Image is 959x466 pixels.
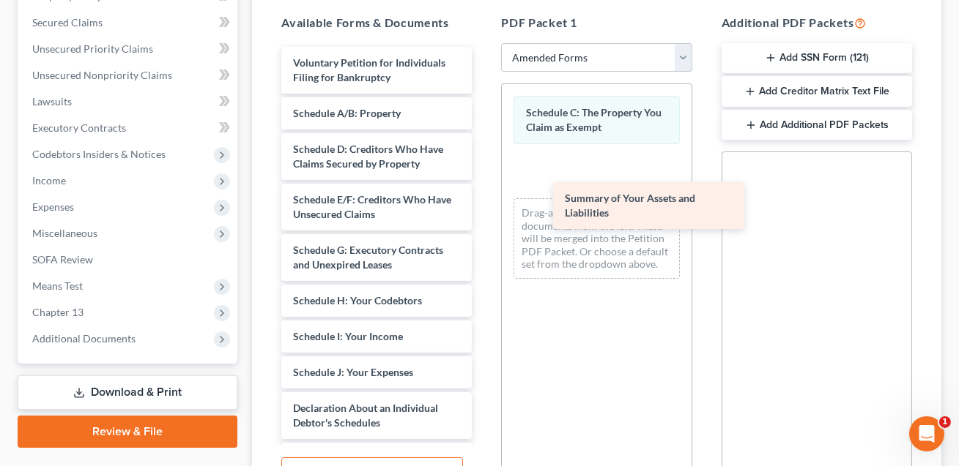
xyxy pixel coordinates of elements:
span: Schedule G: Executory Contracts and Unexpired Leases [293,244,443,271]
span: Chapter 13 [32,306,84,318]
span: Means Test [32,279,83,292]
span: Miscellaneous [32,227,97,239]
span: Schedule C: The Property You Claim as Exempt [526,106,662,133]
a: Secured Claims [21,10,237,36]
a: Unsecured Priority Claims [21,36,237,62]
span: Income [32,174,66,187]
span: Codebtors Insiders & Notices [32,148,166,160]
h5: PDF Packet 1 [501,14,692,31]
span: Schedule I: Your Income [293,330,403,342]
span: Schedule H: Your Codebtors [293,294,422,307]
a: Review & File [18,416,237,448]
span: Secured Claims [32,16,103,29]
a: Executory Contracts [21,115,237,141]
a: Lawsuits [21,89,237,115]
a: Download & Print [18,375,237,410]
button: Add Creditor Matrix Text File [722,76,912,107]
button: Add Additional PDF Packets [722,110,912,140]
a: Unsecured Nonpriority Claims [21,62,237,89]
span: Executory Contracts [32,121,126,134]
h5: Available Forms & Documents [281,14,472,31]
span: Schedule J: Your Expenses [293,366,413,378]
span: Additional Documents [32,332,136,345]
button: Add SSN Form (121) [722,43,912,74]
span: Unsecured Nonpriority Claims [32,69,172,81]
span: Lawsuits [32,95,72,108]
span: Schedule D: Creditors Who Have Claims Secured by Property [293,143,443,170]
h5: Additional PDF Packets [722,14,912,31]
span: Declaration About an Individual Debtor's Schedules [293,402,438,429]
span: Voluntary Petition for Individuals Filing for Bankruptcy [293,56,445,83]
span: SOFA Review [32,253,93,266]
span: Schedule A/B: Property [293,107,401,119]
div: Drag-and-drop in any documents from the left. These will be merged into the Petition PDF Packet. ... [514,198,679,279]
a: SOFA Review [21,247,237,273]
span: Unsecured Priority Claims [32,42,153,55]
span: Schedule E/F: Creditors Who Have Unsecured Claims [293,193,451,220]
span: Summary of Your Assets and Liabilities [565,192,695,219]
span: 1 [939,416,951,428]
span: Expenses [32,200,74,213]
iframe: Intercom live chat [909,416,944,451]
